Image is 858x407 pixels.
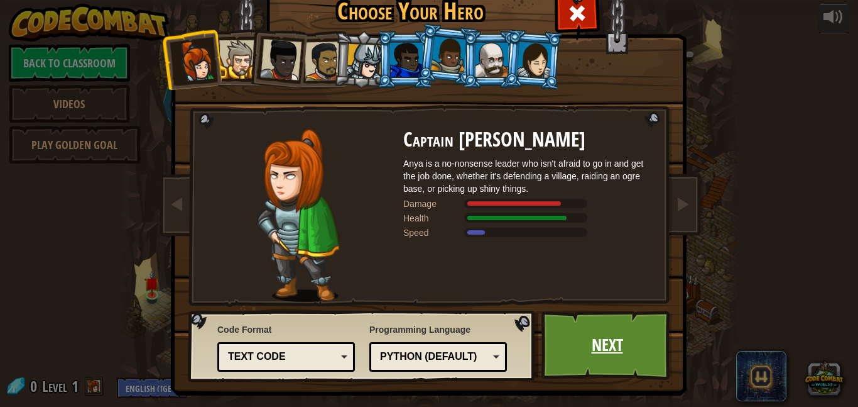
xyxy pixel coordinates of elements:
[403,157,654,195] div: Anya is a no-nonsense leader who isn't afraid to go in and get the job done, whether it's defendi...
[217,323,355,336] span: Code Format
[161,28,222,90] li: Captain Anya Weston
[206,29,263,86] li: Sir Tharin Thunderfist
[380,350,489,364] div: Python (Default)
[403,212,654,225] div: Gains 140% of listed Warrior armor health.
[403,198,654,210] div: Deals 120% of listed Warrior weapon damage.
[188,311,538,382] img: language-selector-background.png
[291,30,349,89] li: Alejandro the Duelist
[246,26,308,88] li: Lady Ida Justheart
[228,350,337,364] div: Text code
[462,31,519,88] li: Okar Stompfoot
[403,198,466,210] div: Damage
[369,323,507,336] span: Programming Language
[403,226,654,239] div: Moves at 6 meters per second.
[377,31,433,88] li: Gordon the Stalwart
[416,23,479,86] li: Arryn Stonewall
[333,30,393,90] li: Hattori Hanzō
[257,129,339,302] img: captain-pose.png
[403,226,466,239] div: Speed
[403,212,466,225] div: Health
[503,29,563,90] li: Illia Shieldsmith
[403,129,654,151] h2: Captain [PERSON_NAME]
[541,311,673,380] a: Next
